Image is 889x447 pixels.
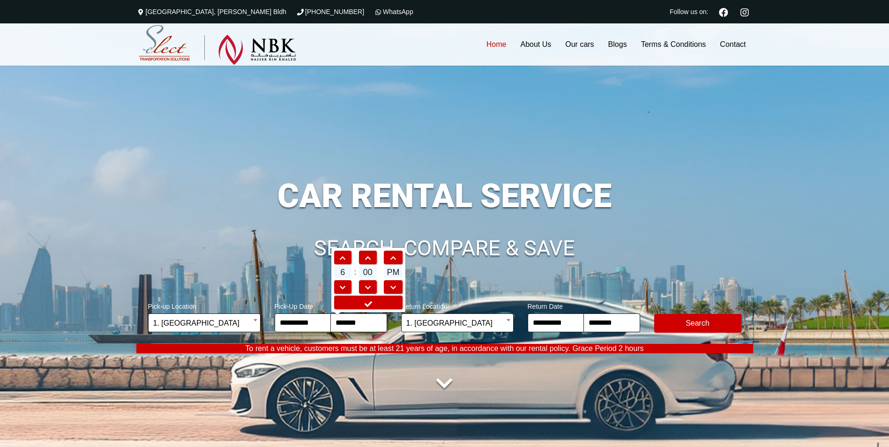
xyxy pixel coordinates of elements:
[513,23,558,66] a: About Us
[479,23,514,66] a: Home
[601,23,634,66] a: Blogs
[401,297,514,313] span: Return Location
[139,25,296,65] img: Select Rent a Car
[558,23,601,66] a: Our cars
[384,266,402,278] span: PM
[401,313,514,332] span: 1. Hamad International Airport
[374,8,413,15] a: WhatsApp
[136,179,753,212] h1: CAR RENTAL SERVICE
[634,23,713,66] a: Terms & Conditions
[528,297,640,313] span: Return Date
[334,266,352,278] span: 6
[352,265,358,279] td: :
[713,23,753,66] a: Contact
[296,8,364,15] a: [PHONE_NUMBER]
[136,344,753,353] p: To rent a vehicle, customers must be at least 21 years of age, in accordance with our rental poli...
[153,314,255,333] span: 1. Hamad International Airport
[406,314,508,333] span: 1. Hamad International Airport
[136,238,753,259] h1: SEARCH, COMPARE & SAVE
[275,297,387,313] span: Pick-Up Date
[737,7,753,17] a: Instagram
[654,314,741,333] button: Modify Search
[359,266,377,278] span: 00
[148,313,261,332] span: 1. Hamad International Airport
[715,7,732,17] a: Facebook
[148,297,261,313] span: Pick-up Location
